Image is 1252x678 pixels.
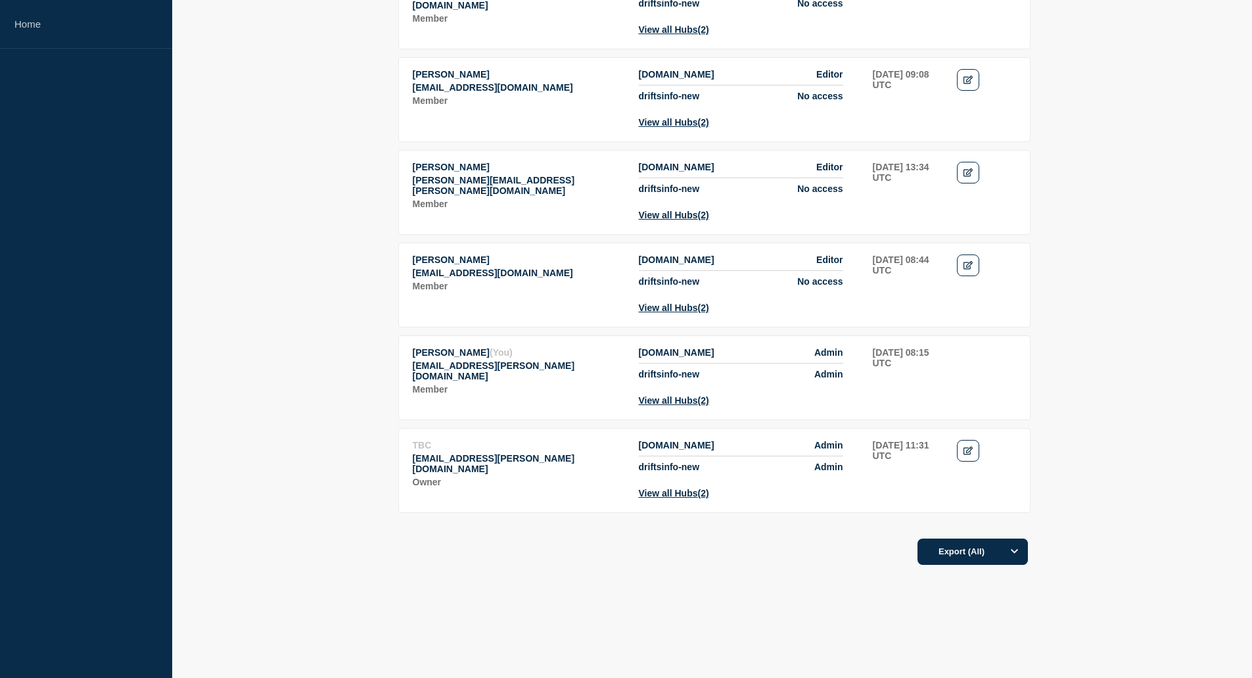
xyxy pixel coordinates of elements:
p: Email: gunner.macintyre@stil.dk [413,360,624,381]
span: [DOMAIN_NAME] [639,69,714,80]
span: [DOMAIN_NAME] [639,440,714,450]
span: [DOMAIN_NAME] [639,162,714,172]
p: Role: Member [413,13,624,24]
p: Email: mads.udengaard.sorensen@stil.dk [413,453,624,474]
span: Admin [814,440,843,450]
p: Email: louise.sponholtz@stil.dk [413,175,624,196]
td: Actions: Edit [956,68,1017,128]
span: Admin [814,347,843,358]
li: Access to Hub driftsinfo-new with role No access [639,85,843,101]
p: Email: iba@stil.dk [413,82,624,93]
p: Role: Member [413,281,624,291]
td: Actions: Edit [956,161,1017,221]
span: [PERSON_NAME] [413,347,490,358]
a: Edit [957,254,980,276]
button: View all Hubs(2) [639,303,709,313]
span: (2) [698,210,709,220]
span: driftsinfo-new [639,276,700,287]
li: Access to Hub driftsinfo.stil.dk with role Admin [639,347,843,364]
li: Access to Hub driftsinfo.stil.dk with role Admin [639,440,843,456]
span: No access [797,183,843,194]
td: Actions: Edit [956,439,1017,499]
span: Admin [814,369,843,379]
span: Editor [816,254,843,265]
span: TBC [413,440,432,450]
p: Name: TBC [413,440,624,450]
p: Role: Member [413,384,624,395]
a: Edit [957,162,980,183]
li: Access to Hub driftsinfo-new with role Admin [639,364,843,379]
p: Role: Owner [413,477,624,487]
span: [PERSON_NAME] [413,69,490,80]
span: [PERSON_NAME] [413,162,490,172]
span: driftsinfo-new [639,91,700,101]
button: View all Hubs(2) [639,24,709,35]
span: (You) [490,347,513,358]
li: Access to Hub driftsinfo-new with role No access [639,271,843,287]
td: Actions [956,347,1017,406]
p: Name: Søren Resbo [413,254,624,265]
button: View all Hubs(2) [639,488,709,498]
button: Options [1002,539,1028,565]
span: Admin [814,462,843,472]
td: Last sign-in: 2025-09-08 08:44 UTC [872,254,943,314]
span: driftsinfo-new [639,369,700,379]
span: driftsinfo-new [639,462,700,472]
li: Access to Hub driftsinfo.stil.dk with role Editor [639,254,843,271]
p: Role: Member [413,199,624,209]
p: Name: Gunner MacIntyre [413,347,624,358]
li: Access to Hub driftsinfo-new with role No access [639,178,843,194]
button: Export (All) [917,539,1028,565]
span: (2) [698,24,709,35]
span: Editor [816,69,843,80]
li: Access to Hub driftsinfo-new with role Admin [639,456,843,472]
span: [DOMAIN_NAME] [639,347,714,358]
span: (2) [698,488,709,498]
span: [PERSON_NAME] [413,254,490,265]
td: Last sign-in: 2024-05-03 13:34 UTC [872,161,943,221]
p: Name: Louise Sponholtz [413,162,624,172]
td: Last sign-in: 2025-07-29 09:08 UTC [872,68,943,128]
span: Editor [816,162,843,172]
li: Access to Hub driftsinfo.stil.dk with role Editor [639,162,843,178]
td: Actions: Edit [956,254,1017,314]
button: View all Hubs(2) [639,117,709,128]
span: driftsinfo-new [639,183,700,194]
a: Edit [957,440,980,462]
span: (2) [698,303,709,313]
li: Access to Hub driftsinfo.stil.dk with role Editor [639,69,843,85]
span: No access [797,91,843,101]
p: Name: Imran Bakhsh [413,69,624,80]
button: View all Hubs(2) [639,210,709,220]
p: Email: soren.resbo@stil.dk [413,268,624,278]
span: No access [797,276,843,287]
span: (2) [698,395,709,406]
button: View all Hubs(2) [639,395,709,406]
td: Last sign-in: 2025-09-10 08:15 UTC [872,347,943,406]
span: (2) [698,117,709,128]
p: Role: Member [413,95,624,106]
td: Last sign-in: 2025-08-21 11:31 UTC [872,439,943,499]
span: [DOMAIN_NAME] [639,254,714,265]
a: Edit [957,69,980,91]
